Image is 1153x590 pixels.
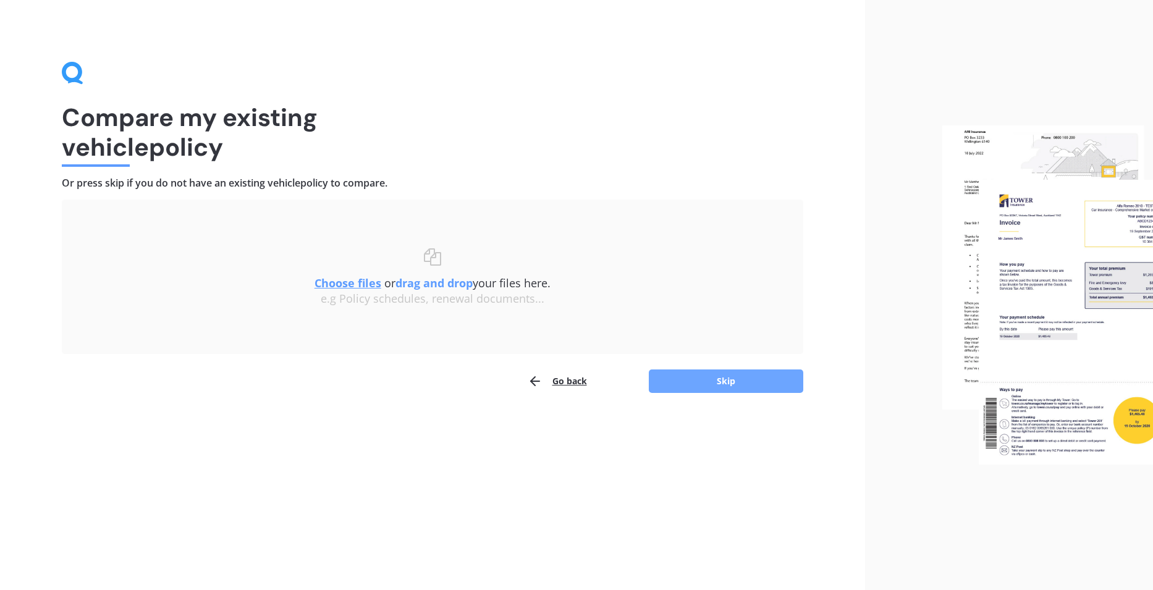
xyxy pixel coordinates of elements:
[315,276,381,290] u: Choose files
[87,292,779,306] div: e.g Policy schedules, renewal documents...
[395,276,473,290] b: drag and drop
[62,177,803,190] h4: Or press skip if you do not have an existing vehicle policy to compare.
[942,125,1153,465] img: files.webp
[62,103,803,162] h1: Compare my existing vehicle policy
[528,369,587,394] button: Go back
[649,369,803,393] button: Skip
[315,276,551,290] span: or your files here.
